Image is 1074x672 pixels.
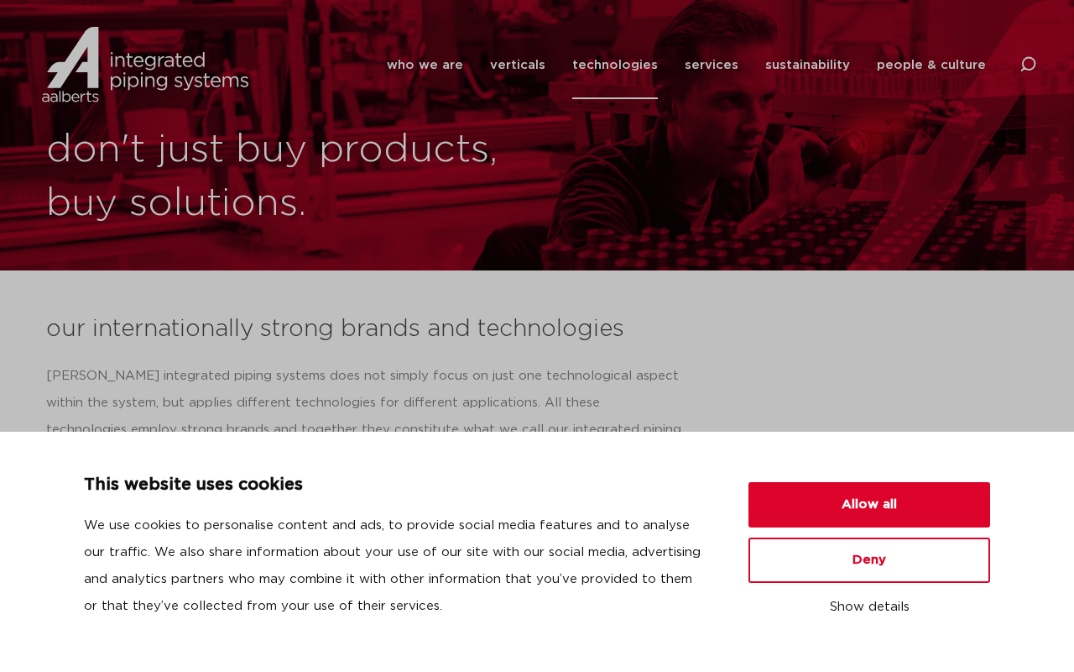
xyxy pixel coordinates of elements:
[387,31,986,99] nav: Menu
[685,31,738,99] a: services
[877,31,986,99] a: people & culture
[748,593,990,622] button: Show details
[46,312,1028,346] h3: our internationally strong brands and technologies
[46,123,529,231] h1: don't just buy products, buy solutions.
[84,472,708,499] p: This website uses cookies
[46,363,685,470] p: [PERSON_NAME] integrated piping systems does not simply focus on just one technological aspect wi...
[765,31,850,99] a: sustainability
[748,538,990,583] button: Deny
[748,482,990,528] button: Allow all
[490,31,545,99] a: verticals
[387,31,463,99] a: who we are
[84,512,708,620] p: We use cookies to personalise content and ads, to provide social media features and to analyse ou...
[572,31,658,99] a: technologies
